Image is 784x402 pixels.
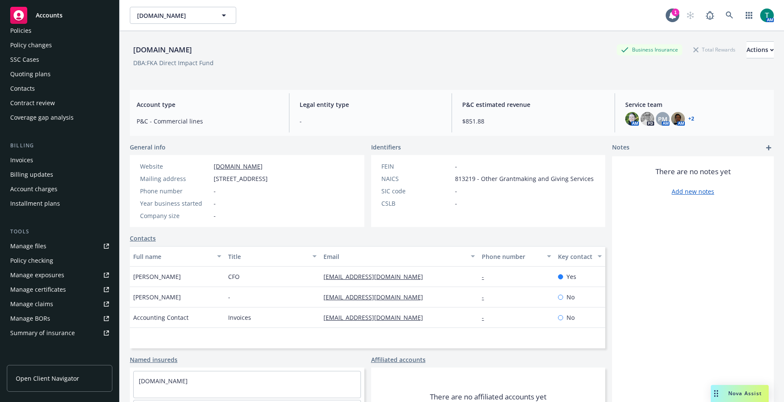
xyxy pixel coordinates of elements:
span: Notes [612,143,629,153]
div: Business Insurance [617,44,682,55]
div: SSC Cases [10,53,39,66]
div: Company size [140,211,210,220]
span: $851.88 [462,117,604,126]
span: - [228,293,230,301]
a: Billing updates [7,168,112,181]
button: Actions [747,41,774,58]
span: [STREET_ADDRESS] [214,174,268,183]
a: Policy checking [7,254,112,267]
a: Policy changes [7,38,112,52]
div: Manage claims [10,297,53,311]
a: Accounts [7,3,112,27]
a: Manage files [7,239,112,253]
span: - [455,187,457,195]
a: [DOMAIN_NAME] [139,377,188,385]
button: [DOMAIN_NAME] [130,7,236,24]
div: Policies [10,24,31,37]
a: - [482,273,491,281]
div: SIC code [381,187,452,195]
div: Coverage gap analysis [10,111,74,124]
a: Contacts [7,82,112,95]
span: There are no affiliated accounts yet [430,392,547,402]
span: [PERSON_NAME] [133,272,181,281]
div: Year business started [140,199,210,208]
a: SSC Cases [7,53,112,66]
div: Policy changes [10,38,52,52]
div: Billing updates [10,168,53,181]
span: - [214,211,216,220]
div: Contacts [10,82,35,95]
span: No [567,293,575,301]
div: Invoices [10,153,33,167]
a: Manage exposures [7,268,112,282]
a: Manage certificates [7,283,112,296]
div: Manage exposures [10,268,64,282]
span: Invoices [228,313,251,322]
a: - [482,293,491,301]
div: DBA: FKA Direct Impact Fund [133,58,214,67]
a: [DOMAIN_NAME] [214,162,263,170]
button: Full name [130,246,225,267]
div: Analytics hub [7,357,112,365]
span: - [455,199,457,208]
span: P&C - Commercial lines [137,117,279,126]
div: Phone number [482,252,542,261]
img: photo [760,9,774,22]
a: Search [721,7,738,24]
button: Title [225,246,320,267]
span: PM [658,115,667,123]
a: Switch app [741,7,758,24]
span: - [300,117,442,126]
span: There are no notes yet [655,167,731,177]
a: Report a Bug [701,7,718,24]
a: Start snowing [682,7,699,24]
span: Accounting Contact [133,313,189,322]
span: CFO [228,272,240,281]
a: Quoting plans [7,67,112,81]
a: Affiliated accounts [371,355,426,364]
div: Drag to move [711,385,721,402]
div: Mailing address [140,174,210,183]
div: Website [140,162,210,171]
div: NAICS [381,174,452,183]
div: Tools [7,227,112,236]
a: Account charges [7,182,112,196]
div: Actions [747,42,774,58]
a: Named insureds [130,355,177,364]
a: Policies [7,24,112,37]
span: Account type [137,100,279,109]
img: photo [671,112,685,126]
span: Yes [567,272,576,281]
a: add [764,143,774,153]
div: Manage BORs [10,312,50,325]
div: Quoting plans [10,67,51,81]
a: Contacts [130,234,156,243]
a: - [482,313,491,322]
span: Identifiers [371,143,401,152]
img: photo [625,112,639,126]
a: [EMAIL_ADDRESS][DOMAIN_NAME] [323,293,430,301]
div: Billing [7,141,112,150]
button: Key contact [555,246,605,267]
div: Title [228,252,307,261]
div: FEIN [381,162,452,171]
span: Open Client Navigator [16,374,79,383]
span: - [214,187,216,195]
a: Manage BORs [7,312,112,325]
button: Nova Assist [711,385,769,402]
span: - [455,162,457,171]
span: General info [130,143,166,152]
span: No [567,313,575,322]
div: Installment plans [10,197,60,210]
span: - [214,199,216,208]
img: photo [641,112,654,126]
span: 813219 - Other Grantmaking and Giving Services [455,174,594,183]
a: Summary of insurance [7,326,112,340]
span: Nova Assist [728,390,762,397]
div: CSLB [381,199,452,208]
a: Installment plans [7,197,112,210]
a: Coverage gap analysis [7,111,112,124]
div: Account charges [10,182,57,196]
div: Manage certificates [10,283,66,296]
